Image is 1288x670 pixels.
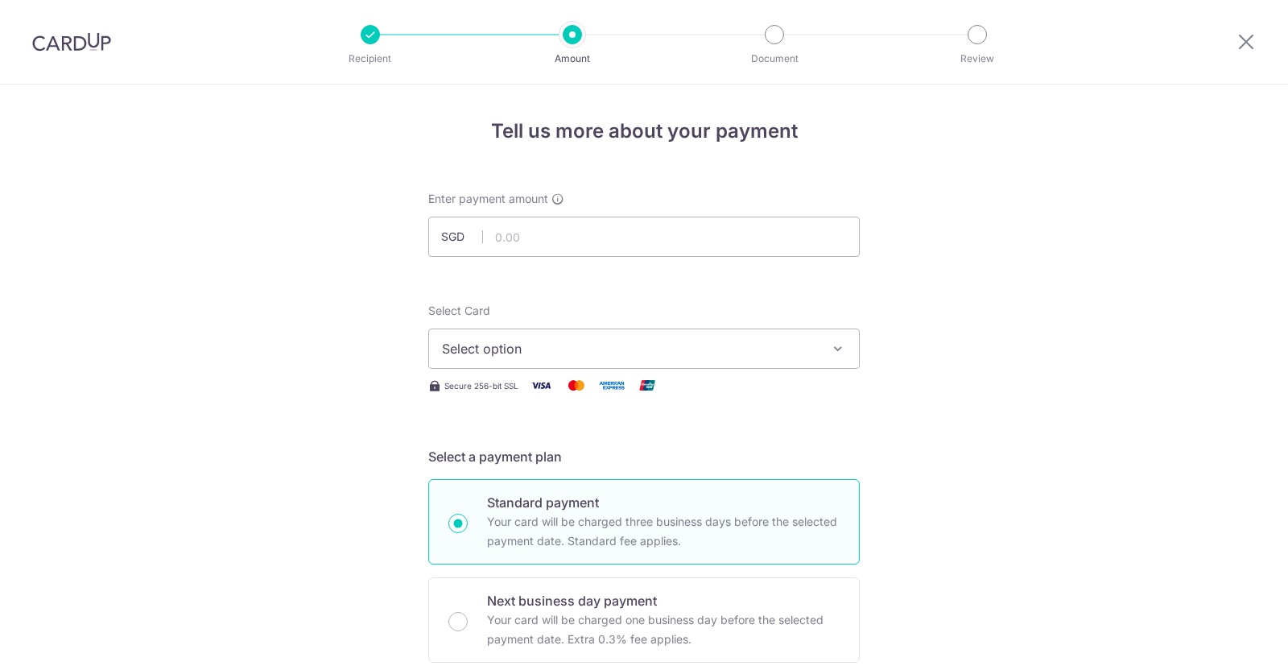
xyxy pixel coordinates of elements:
[32,32,111,52] img: CardUp
[441,229,483,245] span: SGD
[715,51,834,67] p: Document
[487,512,840,551] p: Your card will be charged three business days before the selected payment date. Standard fee appl...
[1185,622,1272,662] iframe: Opens a widget where you can find more information
[428,217,860,257] input: 0.00
[428,447,860,466] h5: Select a payment plan
[444,379,518,392] span: Secure 256-bit SSL
[428,191,548,207] span: Enter payment amount
[487,610,840,649] p: Your card will be charged one business day before the selected payment date. Extra 0.3% fee applies.
[631,375,663,395] img: Union Pay
[442,339,817,358] span: Select option
[428,329,860,369] button: Select option
[918,51,1037,67] p: Review
[428,117,860,146] h4: Tell us more about your payment
[487,493,840,512] p: Standard payment
[428,304,490,317] span: translation missing: en.payables.payment_networks.credit_card.summary.labels.select_card
[311,51,430,67] p: Recipient
[596,375,628,395] img: American Express
[560,375,592,395] img: Mastercard
[525,375,557,395] img: Visa
[513,51,632,67] p: Amount
[487,591,840,610] p: Next business day payment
